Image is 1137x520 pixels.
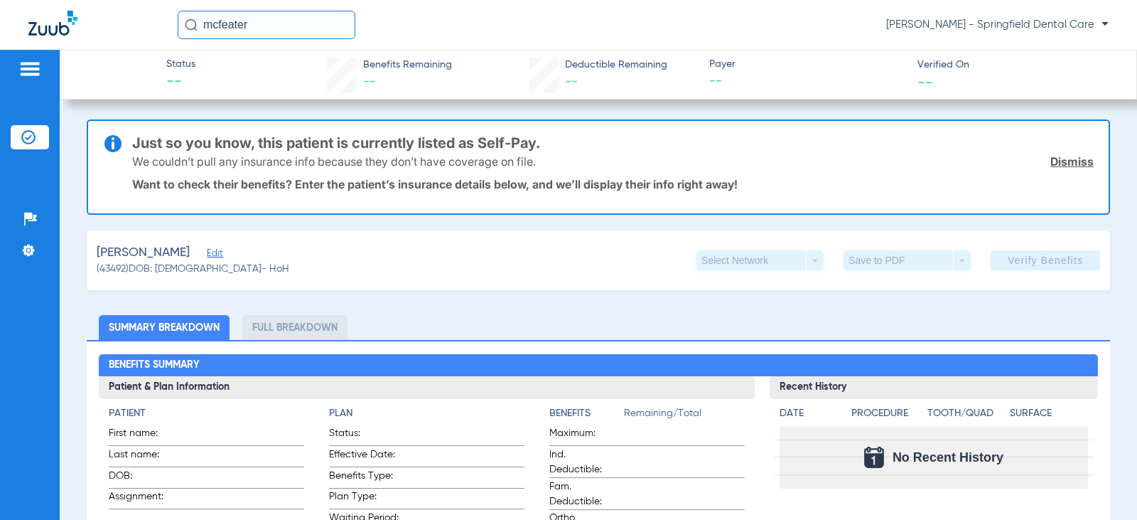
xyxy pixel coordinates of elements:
[178,11,355,39] input: Search for patients
[927,406,1005,421] h4: Tooth/Quad
[549,406,624,426] app-breakdown-title: Benefits
[166,57,195,72] span: Status
[99,354,1097,377] h2: Benefits Summary
[851,406,922,421] h4: Procedure
[329,489,399,509] span: Plan Type:
[1010,406,1087,426] app-breakdown-title: Surface
[886,18,1109,32] span: [PERSON_NAME] - Springfield Dental Care
[97,262,289,277] span: (43492) DOB: [DEMOGRAPHIC_DATA] - HoH
[104,135,122,152] img: info-icon
[18,60,41,78] img: hamburger-icon
[780,406,839,421] h4: Date
[99,315,230,340] li: Summary Breakdown
[1050,154,1094,169] a: Dismiss
[770,376,1097,399] h3: Recent History
[927,406,1005,426] app-breakdown-title: Tooth/Quad
[329,406,524,421] h4: Plan
[207,248,220,262] span: Edit
[132,136,1094,150] h3: Just so you know, this patient is currently listed as Self-Pay.
[565,58,667,73] span: Deductible Remaining
[185,18,198,31] img: Search Icon
[97,244,190,262] span: [PERSON_NAME]
[109,406,304,421] h4: Patient
[549,479,619,509] span: Fam. Deductible:
[549,406,624,421] h4: Benefits
[109,426,178,445] span: First name:
[549,447,619,477] span: Ind. Deductible:
[363,75,376,88] span: --
[780,406,839,426] app-breakdown-title: Date
[329,469,399,488] span: Benefits Type:
[709,73,905,90] span: --
[893,450,1003,465] span: No Recent History
[709,57,905,72] span: Payer
[864,447,884,468] img: Calendar
[624,406,745,426] span: Remaining/Total
[917,58,1114,73] span: Verified On
[28,11,77,36] img: Zuub Logo
[109,447,178,467] span: Last name:
[109,489,178,509] span: Assignment:
[917,74,933,89] span: --
[132,154,536,169] p: We couldn’t pull any insurance info because they don’t have coverage on file.
[329,426,399,445] span: Status:
[242,315,347,340] li: Full Breakdown
[363,58,452,73] span: Benefits Remaining
[1010,406,1087,421] h4: Surface
[132,177,1094,191] p: Want to check their benefits? Enter the patient’s insurance details below, and we’ll display thei...
[109,469,178,488] span: DOB:
[565,75,578,88] span: --
[166,73,195,92] span: --
[851,406,922,426] app-breakdown-title: Procedure
[99,376,755,399] h3: Patient & Plan Information
[329,447,399,467] span: Effective Date:
[549,426,619,445] span: Maximum:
